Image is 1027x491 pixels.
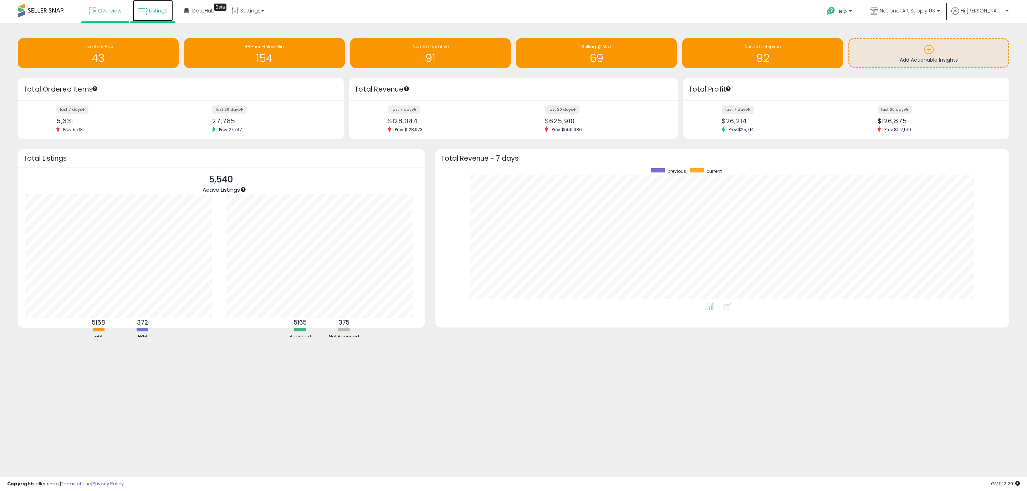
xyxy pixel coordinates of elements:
span: DataHub [192,7,215,14]
a: Non Competitive 91 [350,38,511,68]
h3: Total Profit [689,84,1004,94]
span: Selling @ Max [582,43,612,50]
h1: 154 [188,52,341,64]
a: BB Price Below Min 154 [184,38,345,68]
div: Tooltip anchor [403,86,410,92]
a: Needs to Reprice 92 [682,38,843,68]
b: 375 [338,318,349,327]
h1: 43 [21,52,175,64]
h3: Total Revenue [354,84,673,94]
div: Repriced [279,334,322,340]
span: Prev: $128,973 [391,126,426,133]
div: Tooltip anchor [214,4,226,11]
span: BB Price Below Min [245,43,284,50]
div: Tooltip anchor [92,86,98,92]
div: $26,214 [722,117,841,125]
span: Prev: $660,486 [548,126,586,133]
span: Listings [149,7,168,14]
span: Overview [98,7,121,14]
span: Active Listings [203,186,240,193]
span: National Art Supply US [880,7,935,14]
div: $126,875 [878,117,997,125]
div: FBA [77,334,120,340]
div: 27,785 [212,117,331,125]
span: Help [837,8,847,14]
span: Prev: $25,714 [725,126,757,133]
label: last 7 days [388,105,420,114]
h3: Total Listings [23,156,419,161]
div: Tooltip anchor [725,86,731,92]
div: Not Repriced [323,334,366,340]
i: Get Help [827,6,836,15]
a: Selling @ Max 69 [516,38,677,68]
a: Hi [PERSON_NAME] [951,7,1008,23]
a: Help [821,1,859,23]
h1: 92 [686,52,839,64]
label: last 30 days [545,105,579,114]
span: Needs to Reprice [745,43,781,50]
span: Hi [PERSON_NAME] [961,7,1003,14]
b: 5165 [294,318,307,327]
span: current [706,168,722,174]
div: Tooltip anchor [240,186,246,193]
a: Inventory Age 43 [18,38,179,68]
label: last 7 days [722,105,754,114]
h1: 69 [520,52,673,64]
span: Non Competitive [413,43,449,50]
label: last 7 days [56,105,88,114]
b: 5168 [92,318,105,327]
div: 5,331 [56,117,175,125]
span: Prev: $127,519 [881,126,915,133]
span: Prev: 5,713 [60,126,86,133]
div: $625,910 [545,117,665,125]
div: $128,044 [388,117,508,125]
span: previous [668,168,686,174]
label: last 30 days [878,105,912,114]
span: Inventory Age [83,43,113,50]
div: FBM [121,334,164,340]
span: Add Actionable Insights [900,56,958,63]
p: 5,540 [203,173,240,186]
label: last 30 days [212,105,247,114]
span: Prev: 27,747 [215,126,246,133]
h3: Total Ordered Items [23,84,338,94]
h1: 91 [354,52,507,64]
a: Add Actionable Insights [849,39,1008,67]
b: 372 [137,318,148,327]
h3: Total Revenue - 7 days [441,156,1004,161]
